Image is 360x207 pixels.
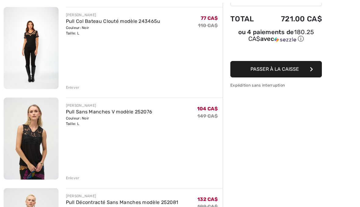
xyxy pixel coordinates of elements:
img: Pull Sans Manches V modèle 252076 [4,98,59,180]
div: [PERSON_NAME] [66,12,160,18]
s: 110 CA$ [198,23,218,28]
span: 104 CA$ [197,106,218,112]
a: Pull Col Bateau Clouté modèle 243465u [66,18,160,24]
td: Total [230,9,264,29]
span: 77 CA$ [201,15,218,21]
div: Couleur: Noir Taille: L [66,25,160,36]
a: Pull Décontracté Sans Manches modèle 252081 [66,199,178,205]
span: Passer à la caisse [250,66,299,72]
iframe: PayPal-paypal [230,45,322,59]
div: Couleur: Noir Taille: L [66,116,153,127]
span: 132 CA$ [197,196,218,202]
img: Pull Col Bateau Clouté modèle 243465u [4,7,59,89]
div: ou 4 paiements de180.25 CA$avecSezzle Cliquez pour en savoir plus sur Sezzle [230,29,322,45]
div: Enlever [66,85,80,90]
div: Expédition sans interruption [230,82,322,88]
td: 721.00 CA$ [264,9,322,29]
div: ou 4 paiements de avec [230,29,322,43]
div: Enlever [66,175,80,181]
span: 180.25 CA$ [248,28,314,42]
a: Pull Sans Manches V modèle 252076 [66,109,153,115]
img: Sezzle [274,37,296,42]
div: [PERSON_NAME] [66,103,153,108]
button: Passer à la caisse [230,61,322,77]
s: 149 CA$ [197,113,218,119]
div: [PERSON_NAME] [66,193,178,199]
